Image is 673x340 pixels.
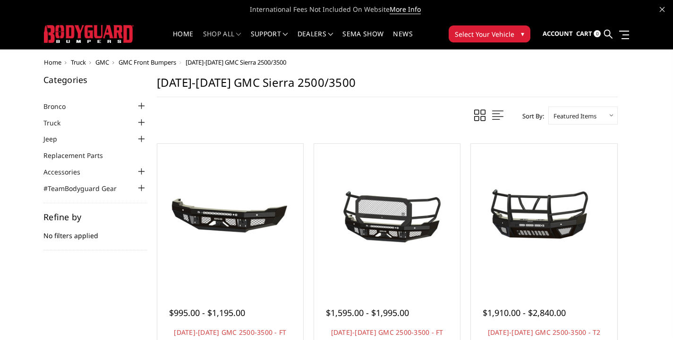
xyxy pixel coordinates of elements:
[594,30,601,37] span: 0
[521,29,524,39] span: ▾
[473,146,614,287] a: 2024-2025 GMC 2500-3500 - T2 Series - Extreme Front Bumper (receiver or winch) 2024-2025 GMC 2500...
[517,109,544,123] label: Sort By:
[576,21,601,47] a: Cart 0
[43,101,77,111] a: Bronco
[316,146,458,287] a: 2024-2025 GMC 2500-3500 - FT Series - Extreme Front Bumper 2024-2025 GMC 2500-3500 - FT Series - ...
[543,29,573,38] span: Account
[455,29,514,39] span: Select Your Vehicle
[203,31,241,49] a: shop all
[483,307,566,318] span: $1,910.00 - $2,840.00
[449,25,530,42] button: Select Your Vehicle
[251,31,288,49] a: Support
[43,134,69,144] a: Jeep
[95,58,109,66] a: GMC
[342,31,383,49] a: SEMA Show
[119,58,176,66] a: GMC Front Bumpers
[157,75,618,97] h1: [DATE]-[DATE] GMC Sierra 2500/3500
[390,5,421,14] a: More Info
[298,31,333,49] a: Dealers
[186,58,286,66] span: [DATE]-[DATE] GMC Sierra 2500/3500
[71,58,86,66] a: Truck
[44,25,134,42] img: BODYGUARD BUMPERS
[160,146,301,287] a: 2024-2025 GMC 2500-3500 - FT Series - Base Front Bumper 2024-2025 GMC 2500-3500 - FT Series - Bas...
[43,213,147,250] div: No filters applied
[393,31,412,49] a: News
[43,183,128,193] a: #TeamBodyguard Gear
[576,29,592,38] span: Cart
[173,31,193,49] a: Home
[43,150,115,160] a: Replacement Parts
[43,167,92,177] a: Accessories
[326,307,409,318] span: $1,595.00 - $1,995.00
[169,307,245,318] span: $995.00 - $1,195.00
[43,118,72,128] a: Truck
[43,75,147,84] h5: Categories
[43,213,147,221] h5: Refine by
[543,21,573,47] a: Account
[44,58,61,66] a: Home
